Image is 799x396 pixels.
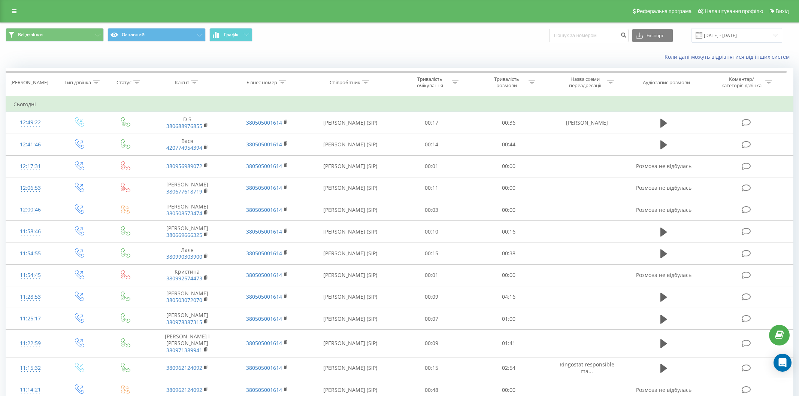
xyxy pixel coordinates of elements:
[774,354,792,372] div: Open Intercom Messenger
[246,293,282,300] a: 380505001614
[720,76,763,89] div: Коментар/категорія дзвінка
[307,330,393,357] td: [PERSON_NAME] (SIP)
[13,115,48,130] div: 12:49:22
[13,290,48,304] div: 11:28:53
[470,112,547,134] td: 00:36
[166,231,202,238] a: 380669666325
[175,79,189,86] div: Клієнт
[665,53,793,60] a: Коли дані можуть відрізнятися вiд інших систем
[13,246,48,261] div: 11:54:55
[393,112,470,134] td: 00:17
[393,155,470,177] td: 00:01
[166,122,202,130] a: 380688976855
[108,28,206,42] button: Основний
[393,308,470,330] td: 00:07
[246,271,282,278] a: 380505001614
[307,155,393,177] td: [PERSON_NAME] (SIP)
[393,221,470,243] td: 00:10
[307,134,393,155] td: [PERSON_NAME] (SIP)
[246,364,282,371] a: 380505001614
[393,134,470,155] td: 00:14
[147,199,227,221] td: [PERSON_NAME]
[166,162,202,170] a: 380956989072
[246,119,282,126] a: 380505001614
[209,28,252,42] button: Графік
[147,112,227,134] td: D S
[307,112,393,134] td: [PERSON_NAME] (SIP)
[393,199,470,221] td: 00:03
[246,141,282,148] a: 380505001614
[246,315,282,322] a: 380505001614
[13,202,48,217] div: 12:00:46
[147,134,227,155] td: Вася
[18,32,43,38] span: Всі дзвінки
[307,357,393,379] td: [PERSON_NAME] (SIP)
[246,250,282,257] a: 380505001614
[549,29,629,42] input: Пошук за номером
[307,264,393,286] td: [PERSON_NAME] (SIP)
[393,243,470,264] td: 00:15
[470,221,547,243] td: 00:16
[224,32,239,37] span: Графік
[147,177,227,199] td: [PERSON_NAME]
[393,286,470,308] td: 00:09
[166,210,202,217] a: 380508573474
[166,386,202,393] a: 380962124092
[13,181,48,195] div: 12:06:53
[560,361,614,375] span: Ringostat responsible ma...
[636,162,691,170] span: Розмова не відбулась
[13,268,48,283] div: 11:54:45
[166,275,202,282] a: 380992574473
[636,271,691,278] span: Розмова не відбулась
[147,264,227,286] td: Кристина
[6,97,793,112] td: Сьогодні
[547,112,627,134] td: [PERSON_NAME]
[636,386,691,393] span: Розмова не відбулась
[470,308,547,330] td: 01:00
[13,159,48,174] div: 12:17:31
[246,228,282,235] a: 380505001614
[470,264,547,286] td: 00:00
[307,177,393,199] td: [PERSON_NAME] (SIP)
[470,199,547,221] td: 00:00
[643,79,690,86] div: Аудіозапис розмови
[637,8,692,14] span: Реферальна програма
[410,76,450,89] div: Тривалість очікування
[13,311,48,326] div: 11:25:17
[147,308,227,330] td: [PERSON_NAME]
[246,79,277,86] div: Бізнес номер
[147,243,227,264] td: Лаля
[487,76,527,89] div: Тривалість розмови
[246,206,282,213] a: 380505001614
[307,308,393,330] td: [PERSON_NAME] (SIP)
[470,243,547,264] td: 00:38
[147,286,227,308] td: [PERSON_NAME]
[307,286,393,308] td: [PERSON_NAME] (SIP)
[166,296,202,304] a: 380503072070
[10,79,48,86] div: [PERSON_NAME]
[393,330,470,357] td: 00:09
[246,339,282,347] a: 380505001614
[166,253,202,260] a: 380990303900
[166,347,202,354] a: 380971389941
[147,330,227,357] td: [PERSON_NAME] і [PERSON_NAME]
[147,221,227,243] td: [PERSON_NAME]
[246,162,282,170] a: 380505001614
[166,364,202,371] a: 380962124092
[330,79,360,86] div: Співробітник
[6,28,104,42] button: Всі дзвінки
[116,79,131,86] div: Статус
[13,336,48,351] div: 11:22:59
[470,177,547,199] td: 00:00
[246,184,282,191] a: 380505001614
[393,264,470,286] td: 00:01
[64,79,91,86] div: Тип дзвінка
[166,144,202,151] a: 420774954394
[166,319,202,326] a: 380978387315
[246,386,282,393] a: 380505001614
[307,199,393,221] td: [PERSON_NAME] (SIP)
[470,134,547,155] td: 00:44
[565,76,605,89] div: Назва схеми переадресації
[13,137,48,152] div: 12:41:46
[470,357,547,379] td: 02:54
